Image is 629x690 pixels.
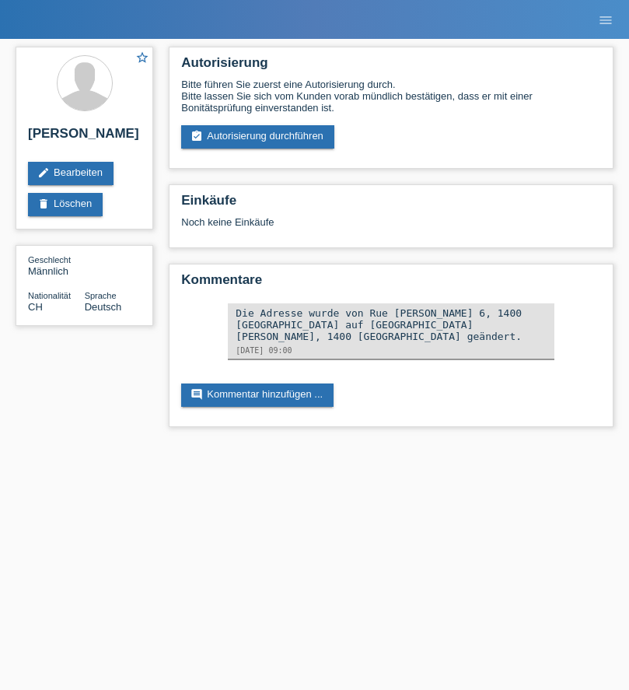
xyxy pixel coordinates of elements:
[28,162,114,185] a: editBearbeiten
[181,125,334,149] a: assignment_turned_inAutorisierung durchführen
[181,272,601,296] h2: Kommentare
[28,193,103,216] a: deleteLöschen
[37,198,50,210] i: delete
[181,193,601,216] h2: Einkäufe
[181,79,601,114] div: Bitte führen Sie zuerst eine Autorisierung durch. Bitte lassen Sie sich vom Kunden vorab mündlich...
[590,15,621,24] a: menu
[181,216,601,240] div: Noch keine Einkäufe
[181,55,601,79] h2: Autorisierung
[28,301,43,313] span: Schweiz
[236,346,547,355] div: [DATE] 09:00
[28,126,141,149] h2: [PERSON_NAME]
[37,166,50,179] i: edit
[236,307,547,342] div: Die Adresse wurde von Rue [PERSON_NAME] 6, 1400 [GEOGRAPHIC_DATA] auf [GEOGRAPHIC_DATA][PERSON_NA...
[190,130,203,142] i: assignment_turned_in
[135,51,149,67] a: star_border
[135,51,149,65] i: star_border
[85,301,122,313] span: Deutsch
[181,384,334,407] a: commentKommentar hinzufügen ...
[190,388,203,401] i: comment
[598,12,613,28] i: menu
[85,291,117,300] span: Sprache
[28,291,71,300] span: Nationalität
[28,255,71,264] span: Geschlecht
[28,254,85,277] div: Männlich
